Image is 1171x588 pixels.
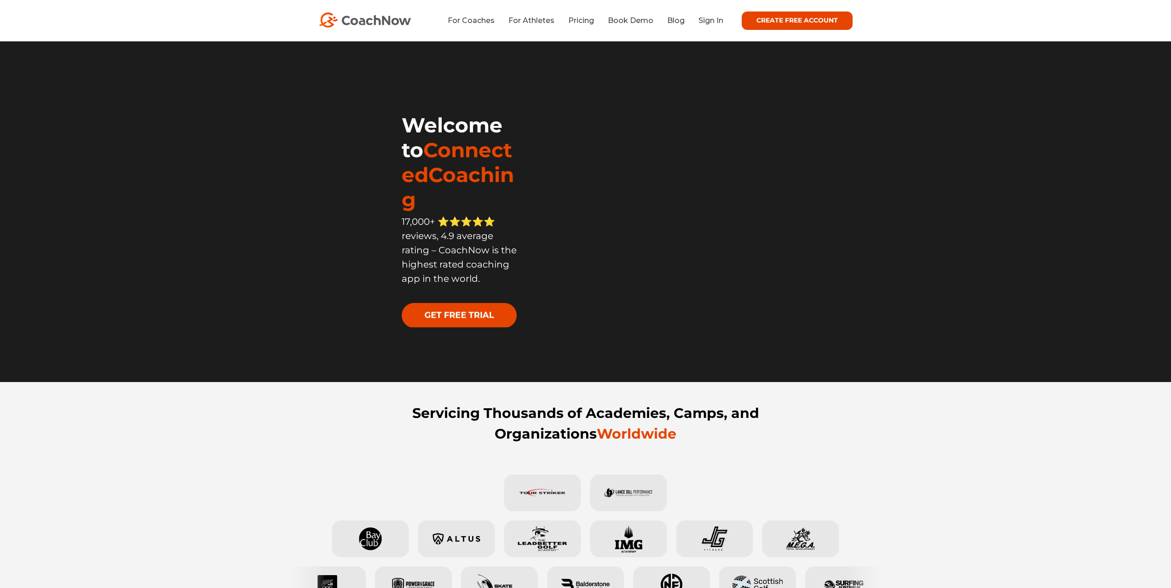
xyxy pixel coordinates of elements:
[402,303,517,327] img: GET FREE TRIAL
[597,425,676,442] span: Worldwide
[402,113,519,212] h1: Welcome to
[742,11,853,30] a: CREATE FREE ACCOUNT
[412,405,759,442] strong: Servicing Thousands of Academies, Camps, and Organizations
[448,16,495,25] a: For Coaches
[508,16,554,25] a: For Athletes
[568,16,594,25] a: Pricing
[608,16,653,25] a: Book Demo
[667,16,685,25] a: Blog
[402,137,514,212] span: ConnectedCoaching
[698,16,723,25] a: Sign In
[402,216,517,284] span: 17,000+ ⭐️⭐️⭐️⭐️⭐️ reviews, 4.9 average rating – CoachNow is the highest rated coaching app in th...
[319,12,411,28] img: CoachNow Logo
